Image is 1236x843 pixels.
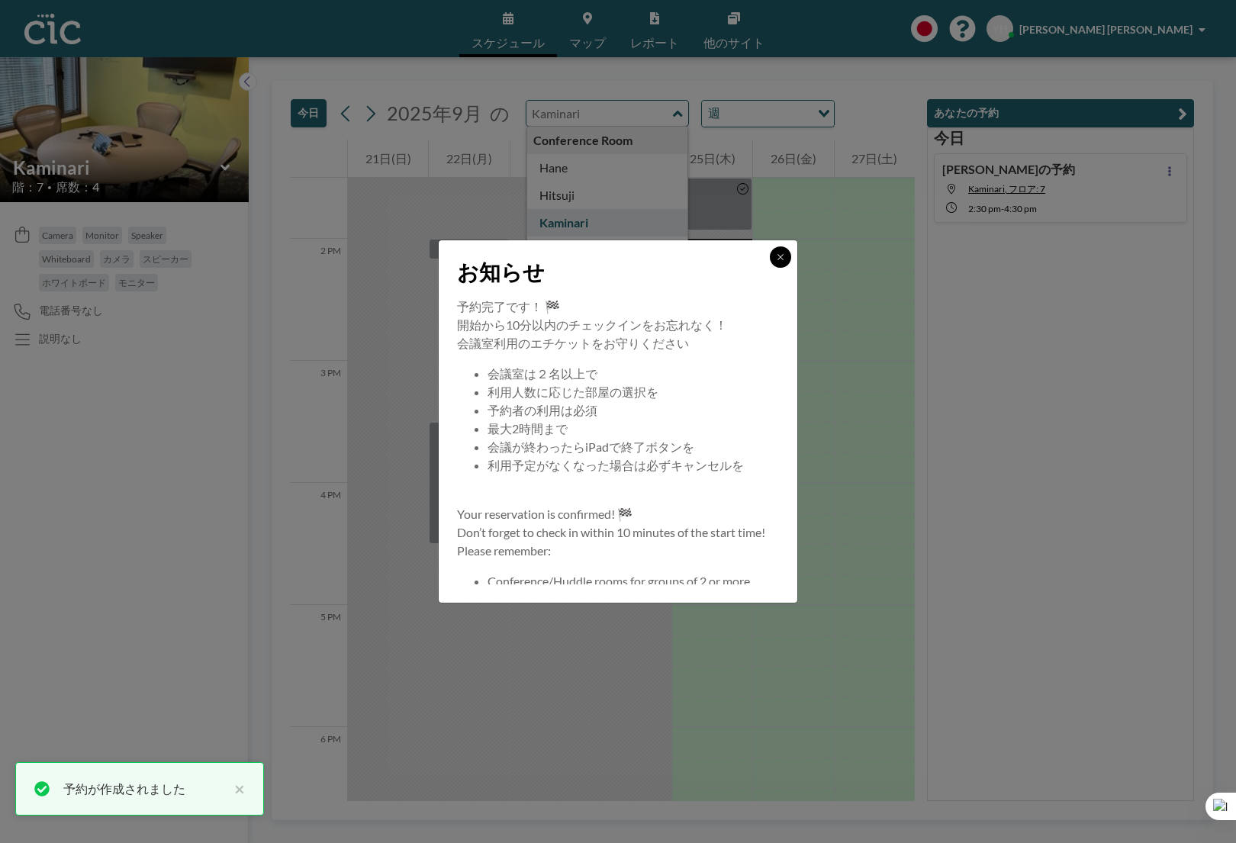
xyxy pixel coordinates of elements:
span: 会議が終わったらiPadで終了ボタンを [488,439,694,454]
span: Your reservation is confirmed! 🏁 [457,507,632,521]
span: 最大2時間まで [488,421,568,436]
span: Don’t forget to check in within 10 minutes of the start time! [457,525,765,539]
span: Conference/Huddle rooms for groups of 2 or more [488,574,750,588]
span: 開始から10分以内のチェックインをお忘れなく！ [457,317,727,332]
span: 予約完了です！ 🏁 [457,299,560,314]
span: 利用人数に応じた部屋の選択を [488,384,658,399]
button: close [227,780,245,798]
div: 予約が作成されました [63,780,227,798]
span: 会議室は２名以上で [488,366,597,381]
span: 予約者の利用は必須 [488,403,597,417]
span: 利用予定がなくなった場合は必ずキャンセルを [488,458,744,472]
span: 会議室利用のエチケットをお守りください [457,336,689,350]
span: お知らせ [457,259,545,285]
span: Please remember: [457,543,551,558]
